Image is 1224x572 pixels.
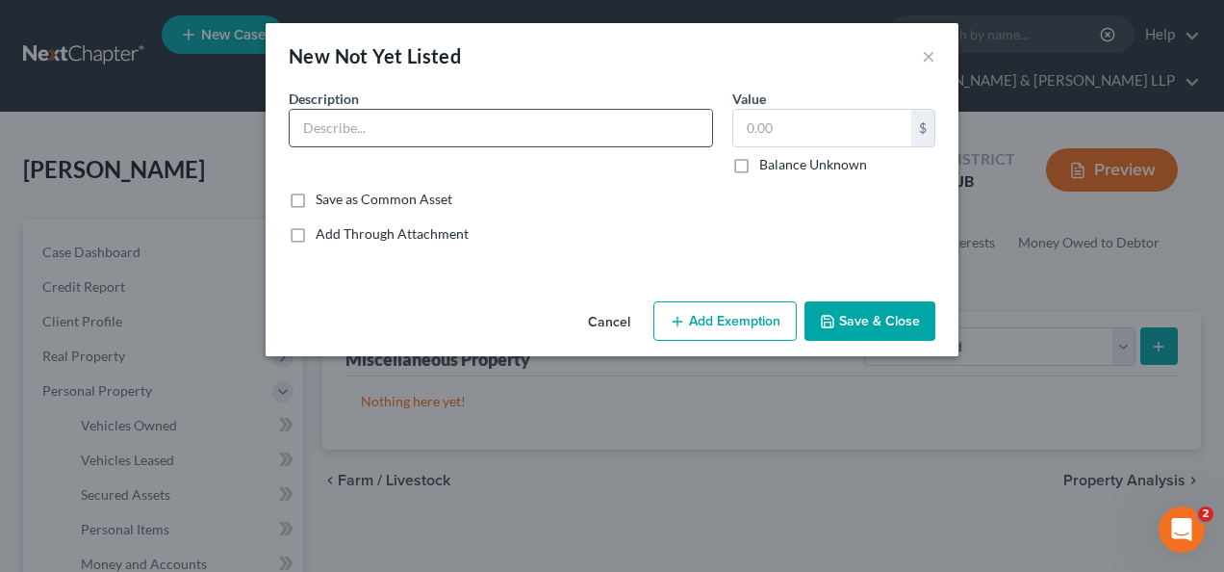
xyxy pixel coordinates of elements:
label: Balance Unknown [759,155,867,174]
button: × [922,44,935,67]
input: Describe... [290,110,712,146]
div: $ [911,110,934,146]
label: Value [732,89,766,109]
label: Add Through Attachment [316,224,469,244]
button: Add Exemption [653,301,797,342]
span: 2 [1198,507,1213,522]
label: Save as Common Asset [316,190,452,209]
button: Cancel [573,303,646,342]
button: Save & Close [804,301,935,342]
iframe: Intercom live chat [1159,507,1205,553]
input: 0.00 [733,110,911,146]
span: Description [289,91,359,107]
div: New Not Yet Listed [289,42,461,69]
